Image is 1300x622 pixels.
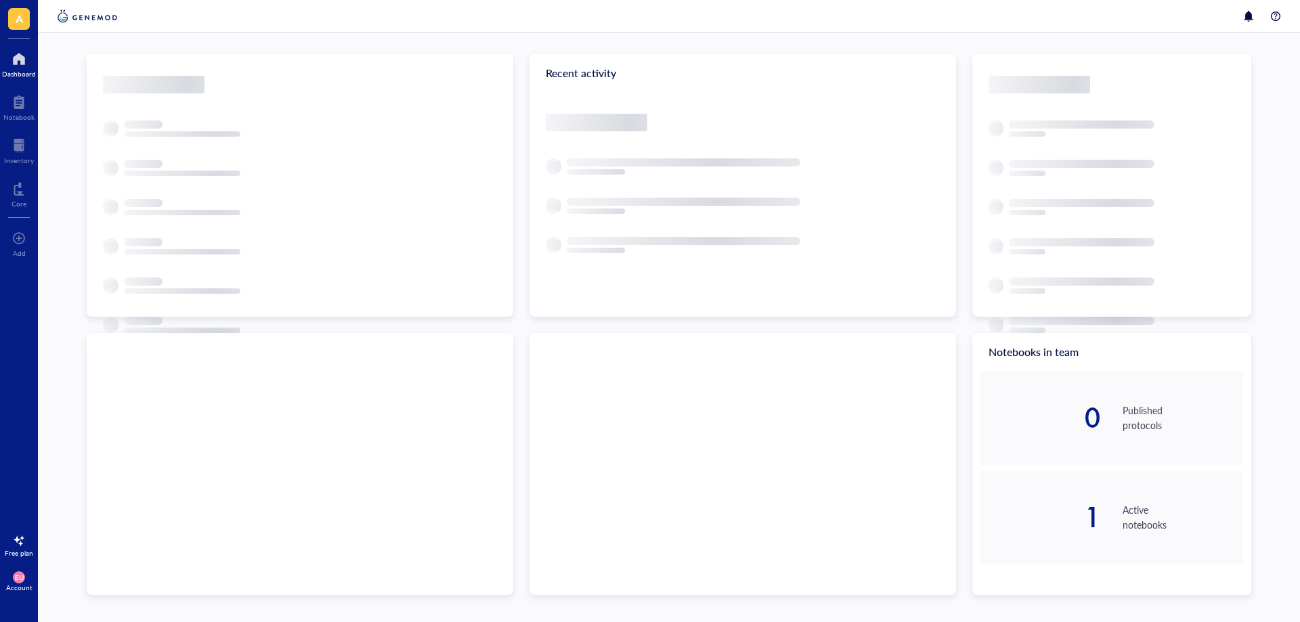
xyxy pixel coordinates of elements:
div: Published protocols [1123,403,1243,432]
div: Notebooks in team [972,333,1251,371]
div: Recent activity [529,54,956,92]
span: A [16,10,23,27]
a: Inventory [4,135,34,164]
a: Core [12,178,26,208]
div: Inventory [4,156,34,164]
div: Account [6,583,32,592]
div: Notebook [3,113,35,121]
a: Notebook [3,91,35,121]
div: Core [12,200,26,208]
div: 0 [980,404,1101,431]
div: 1 [980,504,1101,531]
div: Active notebooks [1123,502,1243,532]
img: genemod-logo [54,8,121,24]
div: Free plan [5,549,33,557]
a: Dashboard [2,48,36,78]
span: EU [15,573,24,581]
div: Dashboard [2,70,36,78]
div: Add [13,249,26,257]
